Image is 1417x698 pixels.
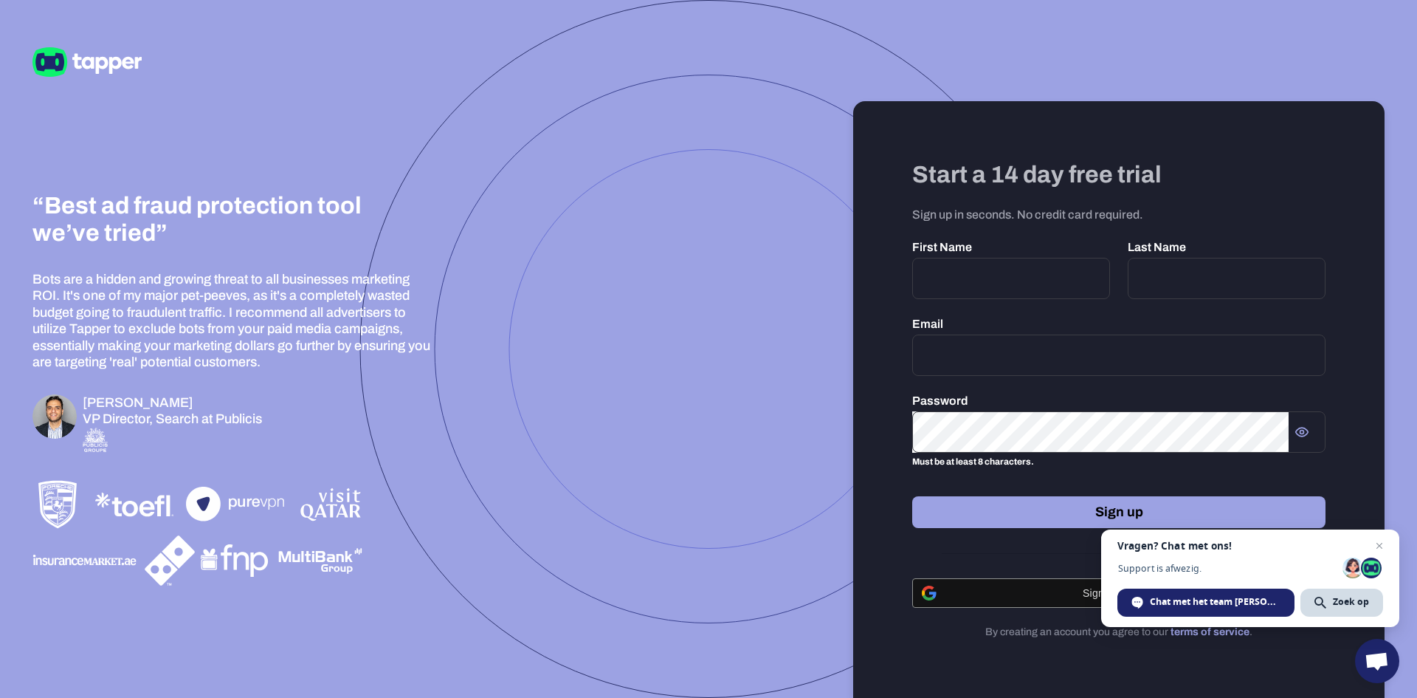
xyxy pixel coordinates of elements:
[32,550,139,570] img: InsuranceMarket
[912,208,1325,222] p: Sign up in seconds. No credit card required.
[32,394,77,439] img: Omar Zahriyeh
[912,160,1325,190] h3: Start a 14 day free trial
[945,587,1316,599] span: Sign up with Google
[32,479,83,530] img: Porsche
[912,578,1325,608] button: Sign up with Google
[1150,595,1280,609] span: Chat met het team [PERSON_NAME].ai
[1171,626,1249,637] a: terms of service
[186,487,292,521] img: PureVPN
[1333,595,1369,609] span: Zoek op
[1128,240,1325,255] p: Last Name
[83,428,108,452] img: Publicis
[912,240,1110,255] p: First Name
[912,317,1325,332] p: Email
[277,541,363,579] img: Multibank
[912,394,1325,408] p: Password
[912,626,1325,639] p: By creating an account you agree to our .
[912,496,1325,528] button: Sign up
[298,485,363,523] img: VisitQatar
[83,411,262,428] p: VP Director, Search at Publicis
[1117,589,1294,617] span: Chat met het team [PERSON_NAME].ai
[83,394,262,411] h6: [PERSON_NAME]
[32,271,434,371] p: Bots are a hidden and growing threat to all businesses marketing ROI. It's one of my major pet-pe...
[1300,589,1383,617] span: Zoek op
[1117,563,1337,574] span: Support is afwezig.
[912,455,1325,470] p: Must be at least 8 characters.
[1289,419,1315,445] button: Show password
[145,536,195,586] img: Dominos
[89,486,180,523] img: TOEFL
[32,193,369,247] h3: “Best ad fraud protection tool we’ve tried”
[1355,639,1399,683] a: Open de chat
[201,540,272,581] img: FNP
[1117,540,1383,552] span: Vragen? Chat met ons!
